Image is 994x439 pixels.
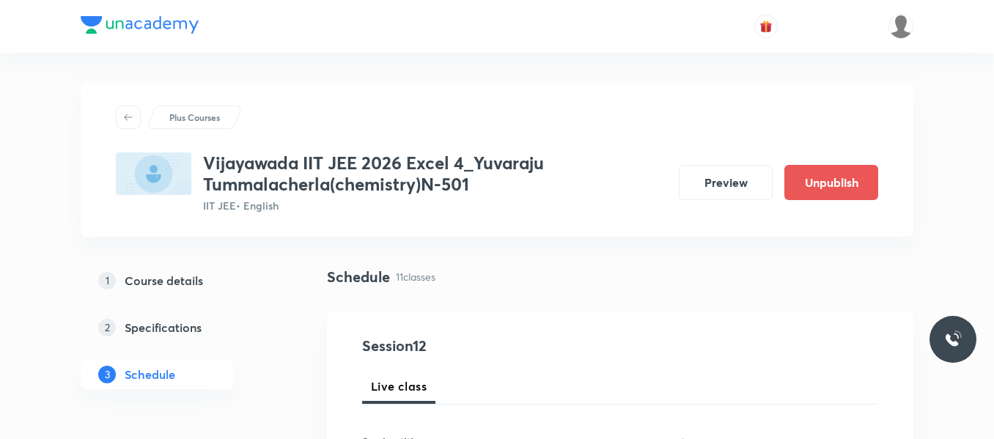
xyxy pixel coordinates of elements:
p: 2 [98,319,116,336]
button: Preview [679,165,773,200]
h5: Course details [125,272,203,289]
img: 1F4FC86A-E930-4B3E-B023-76CA8F1E0A2D_plus.png [116,152,191,195]
p: IIT JEE • English [203,198,667,213]
a: 1Course details [81,266,280,295]
h5: Schedule [125,366,175,383]
span: Live class [371,377,427,395]
button: Unpublish [784,165,878,200]
p: 1 [98,272,116,289]
img: Srikanth [888,14,913,39]
h3: Vijayawada IIT JEE 2026 Excel 4_Yuvaraju Tummalacherla(chemistry)N-501 [203,152,667,195]
p: Plus Courses [169,111,220,124]
p: 11 classes [396,269,435,284]
img: ttu [944,331,962,348]
p: 3 [98,366,116,383]
h5: Specifications [125,319,202,336]
img: Company Logo [81,16,199,34]
button: avatar [754,15,778,38]
a: 2Specifications [81,313,280,342]
img: avatar [759,20,773,33]
a: Company Logo [81,16,199,37]
h4: Session 12 [362,335,630,357]
h4: Schedule [327,266,390,288]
